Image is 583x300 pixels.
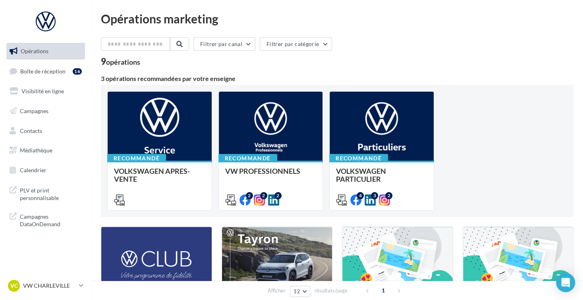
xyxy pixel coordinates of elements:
button: Filtrer par catégorie [260,37,332,51]
span: Opérations [21,48,48,54]
div: opérations [106,58,140,65]
a: Campagnes DataOnDemand [5,208,87,231]
div: Recommandé [107,154,166,163]
span: Médiathèque [20,147,52,154]
span: VOLKSWAGEN PARTICULIER [336,167,386,183]
div: 3 opérations recommandées par votre enseigne [101,75,573,82]
span: PLV et print personnalisable [20,185,82,202]
a: Calendrier [5,162,87,179]
span: VC [10,282,18,290]
span: résultats/page [315,287,347,294]
span: Visibilité en ligne [21,88,64,94]
span: VOLKSWAGEN APRES-VENTE [114,167,190,183]
p: VW CHARLEVILLE [23,282,76,290]
a: Médiathèque [5,142,87,159]
span: Contacts [20,127,42,134]
div: 2 [385,192,392,199]
a: PLV et print personnalisable [5,182,87,205]
span: Boîte de réception [20,67,66,74]
button: 12 [290,286,310,297]
span: Campagnes DataOnDemand [20,211,82,228]
div: 3 [371,192,378,199]
a: Campagnes [5,103,87,119]
span: Campagnes [20,108,48,114]
a: Boîte de réception16 [5,63,87,80]
div: 4 [357,192,364,199]
div: Recommandé [218,154,277,163]
div: 16 [73,68,82,75]
a: VC VW CHARLEVILLE [6,278,85,293]
span: 12 [293,288,300,294]
div: 2 [260,192,267,199]
a: Visibilité en ligne [5,83,87,100]
button: Filtrer par canal [193,37,255,51]
a: Opérations [5,43,87,60]
span: VW PROFESSIONNELS [225,167,300,175]
span: Calendrier [20,167,46,173]
div: 2 [246,192,253,199]
span: 1 [377,284,390,297]
span: Afficher [268,287,286,294]
a: Contacts [5,123,87,139]
div: Recommandé [329,154,388,163]
div: Opérations marketing [101,13,573,25]
div: 2 [274,192,282,199]
div: Open Intercom Messenger [556,273,575,292]
div: 9 [101,57,140,66]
